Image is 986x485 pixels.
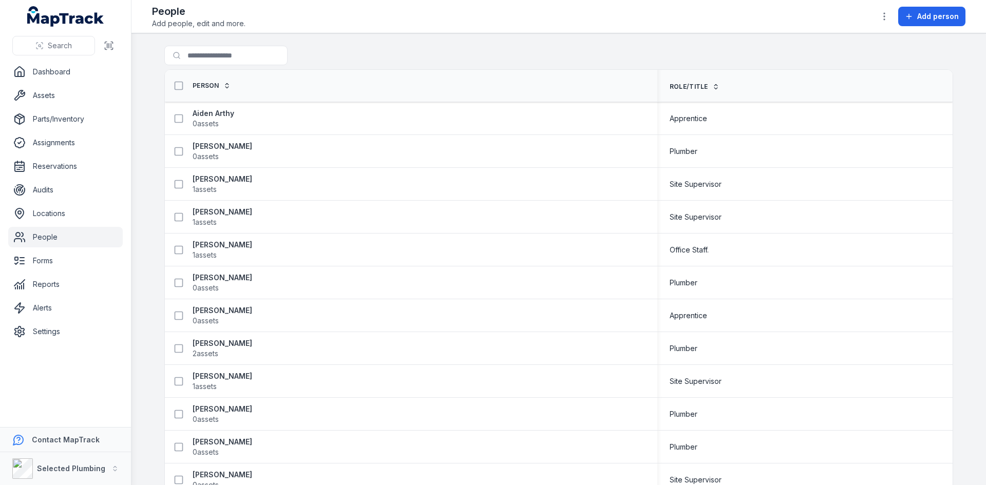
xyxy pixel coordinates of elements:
a: Reports [8,274,123,295]
strong: [PERSON_NAME] [193,207,252,217]
span: Office Staff. [670,245,709,255]
a: [PERSON_NAME]0assets [193,404,252,424]
a: [PERSON_NAME]0assets [193,273,252,293]
span: 0 assets [193,151,219,162]
strong: [PERSON_NAME] [193,404,252,414]
span: 0 assets [193,119,219,129]
span: 1 assets [193,184,217,195]
a: Settings [8,321,123,342]
strong: [PERSON_NAME] [193,305,252,316]
span: 0 assets [193,316,219,326]
a: People [8,227,123,247]
span: Apprentice [670,311,707,321]
a: Locations [8,203,123,224]
a: Assignments [8,132,123,153]
span: Search [48,41,72,51]
span: Site Supervisor [670,179,722,189]
span: 1 assets [193,217,217,227]
strong: [PERSON_NAME] [193,470,252,480]
h2: People [152,4,245,18]
strong: Selected Plumbing [37,464,105,473]
span: Plumber [670,442,697,452]
a: Audits [8,180,123,200]
span: Apprentice [670,113,707,124]
span: Add person [917,11,959,22]
button: Add person [898,7,965,26]
a: Reservations [8,156,123,177]
span: Person [193,82,219,90]
a: Forms [8,250,123,271]
span: Plumber [670,409,697,419]
span: 0 assets [193,283,219,293]
span: Plumber [670,278,697,288]
a: [PERSON_NAME]1assets [193,174,252,195]
strong: [PERSON_NAME] [193,273,252,283]
strong: [PERSON_NAME] [193,437,252,447]
span: Plumber [670,146,697,157]
span: 0 assets [193,414,219,424]
strong: [PERSON_NAME] [193,338,252,348]
a: MapTrack [27,6,104,27]
span: 0 assets [193,447,219,457]
strong: Aiden Arthy [193,108,234,119]
span: Site Supervisor [670,376,722,386]
button: Search [12,36,95,55]
a: Role/Title [670,83,719,91]
span: 2 assets [193,348,218,359]
a: [PERSON_NAME]1assets [193,240,252,260]
a: [PERSON_NAME]1assets [193,371,252,392]
strong: [PERSON_NAME] [193,240,252,250]
a: Parts/Inventory [8,109,123,129]
span: 1 assets [193,250,217,260]
strong: [PERSON_NAME] [193,174,252,184]
a: [PERSON_NAME]0assets [193,437,252,457]
strong: [PERSON_NAME] [193,371,252,381]
span: Role/Title [670,83,708,91]
a: [PERSON_NAME]0assets [193,141,252,162]
span: 1 assets [193,381,217,392]
span: Site Supervisor [670,212,722,222]
a: Alerts [8,298,123,318]
a: Person [193,82,231,90]
a: [PERSON_NAME]2assets [193,338,252,359]
span: Plumber [670,343,697,354]
span: Site Supervisor [670,475,722,485]
strong: Contact MapTrack [32,435,100,444]
strong: [PERSON_NAME] [193,141,252,151]
a: Aiden Arthy0assets [193,108,234,129]
a: Assets [8,85,123,106]
a: [PERSON_NAME]1assets [193,207,252,227]
a: Dashboard [8,62,123,82]
span: Add people, edit and more. [152,18,245,29]
a: [PERSON_NAME]0assets [193,305,252,326]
